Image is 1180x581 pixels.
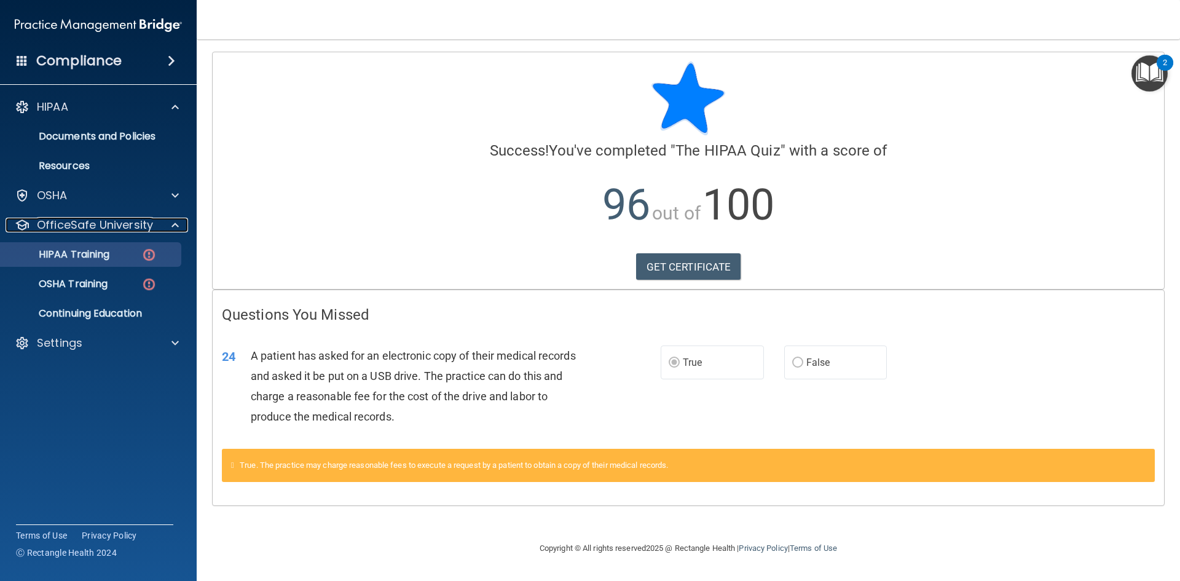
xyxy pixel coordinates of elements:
[490,142,549,159] span: Success!
[15,336,179,350] a: Settings
[602,180,650,230] span: 96
[222,349,235,364] span: 24
[1119,496,1165,543] iframe: Drift Widget Chat Controller
[251,349,576,424] span: A patient has asked for an electronic copy of their medical records and asked it be put on a USB ...
[16,529,67,542] a: Terms of Use
[669,358,680,368] input: True
[15,188,179,203] a: OSHA
[15,13,182,38] img: PMB logo
[702,180,774,230] span: 100
[82,529,137,542] a: Privacy Policy
[8,130,176,143] p: Documents and Policies
[15,100,179,114] a: HIPAA
[222,143,1155,159] h4: You've completed " " with a score of
[8,278,108,290] p: OSHA Training
[16,547,117,559] span: Ⓒ Rectangle Health 2024
[8,307,176,320] p: Continuing Education
[464,529,913,568] div: Copyright © All rights reserved 2025 @ Rectangle Health | |
[8,160,176,172] p: Resources
[8,248,109,261] p: HIPAA Training
[790,543,837,553] a: Terms of Use
[1163,63,1167,79] div: 2
[739,543,787,553] a: Privacy Policy
[651,61,725,135] img: blue-star-rounded.9d042014.png
[683,357,702,368] span: True
[240,460,668,470] span: True. The practice may charge reasonable fees to execute a request by a patient to obtain a copy ...
[15,218,179,232] a: OfficeSafe University
[222,307,1155,323] h4: Questions You Missed
[636,253,741,280] a: GET CERTIFICATE
[806,357,830,368] span: False
[792,358,803,368] input: False
[675,142,780,159] span: The HIPAA Quiz
[141,247,157,263] img: danger-circle.6113f641.png
[37,188,68,203] p: OSHA
[652,202,701,224] span: out of
[36,52,122,69] h4: Compliance
[37,336,82,350] p: Settings
[37,218,153,232] p: OfficeSafe University
[37,100,68,114] p: HIPAA
[141,277,157,292] img: danger-circle.6113f641.png
[1131,55,1168,92] button: Open Resource Center, 2 new notifications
